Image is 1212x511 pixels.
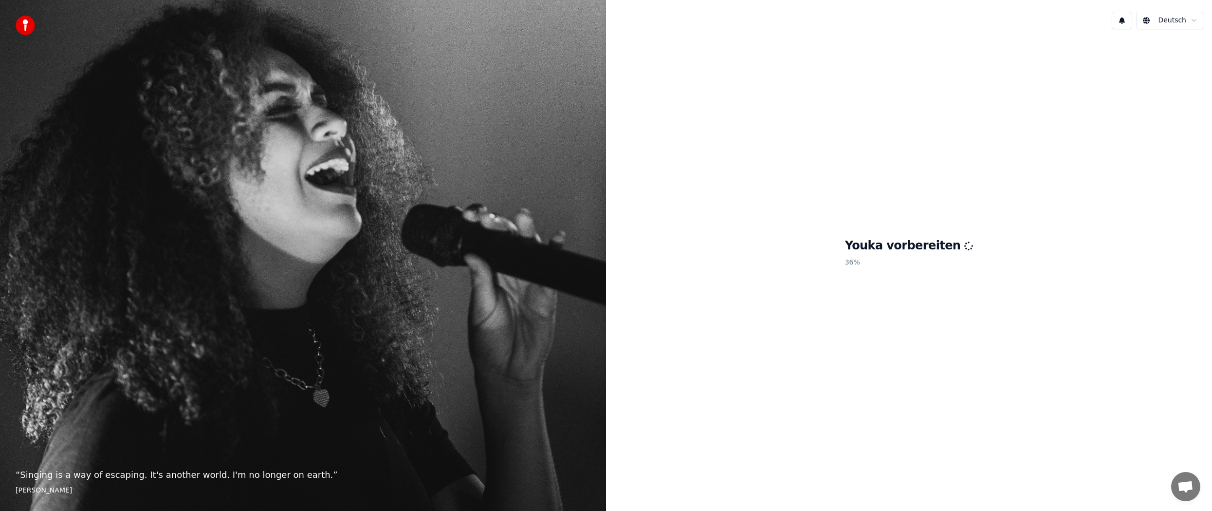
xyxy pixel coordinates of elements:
img: youka [16,16,35,35]
p: “ Singing is a way of escaping. It's another world. I'm no longer on earth. ” [16,468,590,482]
footer: [PERSON_NAME] [16,486,590,495]
a: Chat öffnen [1171,472,1200,501]
h1: Youka vorbereiten [845,238,973,254]
p: 36 % [845,254,973,271]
